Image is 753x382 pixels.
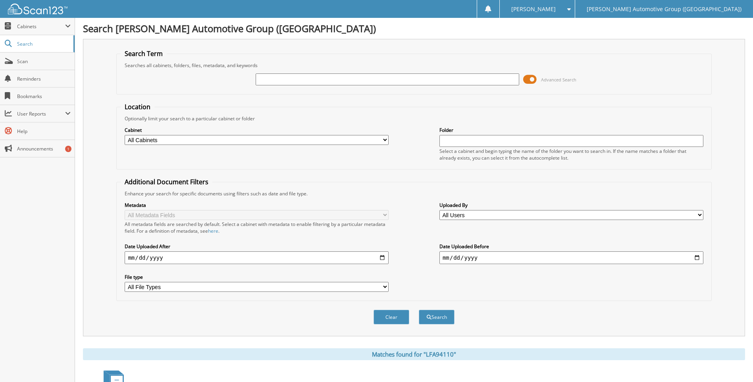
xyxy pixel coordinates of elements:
[17,93,71,100] span: Bookmarks
[439,202,703,208] label: Uploaded By
[439,251,703,264] input: end
[511,7,556,12] span: [PERSON_NAME]
[17,128,71,135] span: Help
[83,22,745,35] h1: Search [PERSON_NAME] Automotive Group ([GEOGRAPHIC_DATA])
[541,77,576,83] span: Advanced Search
[125,127,389,133] label: Cabinet
[419,310,454,324] button: Search
[125,274,389,280] label: File type
[65,146,71,152] div: 1
[17,145,71,152] span: Announcements
[125,243,389,250] label: Date Uploaded After
[17,110,65,117] span: User Reports
[121,190,707,197] div: Enhance your search for specific documents using filters such as date and file type.
[17,58,71,65] span: Scan
[125,251,389,264] input: start
[8,4,67,14] img: scan123-logo-white.svg
[439,127,703,133] label: Folder
[83,348,745,360] div: Matches found for "LFA94110"
[374,310,409,324] button: Clear
[208,228,218,234] a: here
[121,49,167,58] legend: Search Term
[439,148,703,161] div: Select a cabinet and begin typing the name of the folder you want to search in. If the name match...
[121,102,154,111] legend: Location
[439,243,703,250] label: Date Uploaded Before
[587,7,741,12] span: [PERSON_NAME] Automotive Group ([GEOGRAPHIC_DATA])
[121,177,212,186] legend: Additional Document Filters
[125,221,389,234] div: All metadata fields are searched by default. Select a cabinet with metadata to enable filtering b...
[121,62,707,69] div: Searches all cabinets, folders, files, metadata, and keywords
[17,41,69,47] span: Search
[121,115,707,122] div: Optionally limit your search to a particular cabinet or folder
[125,202,389,208] label: Metadata
[17,75,71,82] span: Reminders
[17,23,65,30] span: Cabinets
